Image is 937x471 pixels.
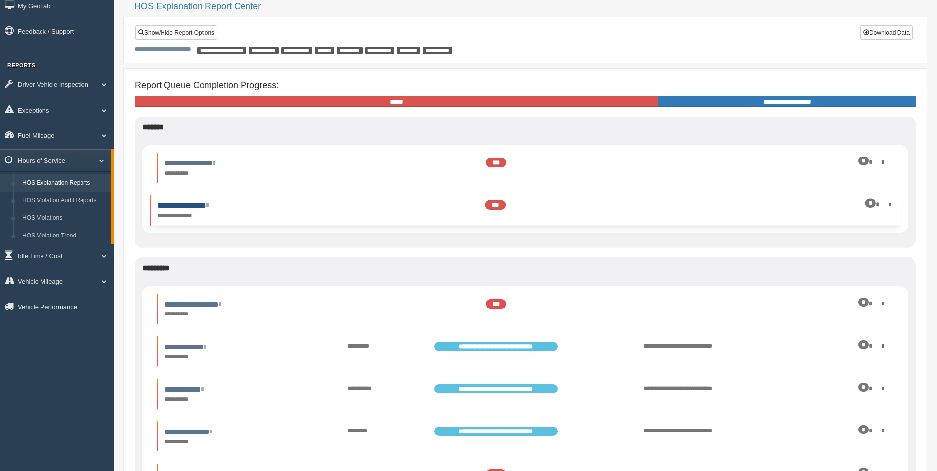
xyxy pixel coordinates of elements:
[157,153,894,183] li: Expand
[157,379,894,409] li: Expand
[150,195,901,226] li: Expand
[18,174,111,192] a: HOS Explanation Reports
[18,192,111,210] a: HOS Violation Audit Reports
[135,81,916,91] h4: Report Queue Completion Progress:
[18,227,111,245] a: HOS Violation Trend
[18,209,111,227] a: HOS Violations
[135,25,217,40] a: Show/Hide Report Options
[860,25,913,40] button: Download Data
[157,421,894,451] li: Expand
[134,2,927,12] h2: HOS Explanation Report Center
[157,294,894,324] li: Expand
[157,336,894,366] li: Expand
